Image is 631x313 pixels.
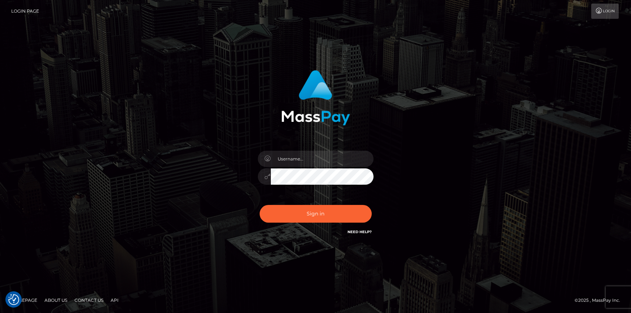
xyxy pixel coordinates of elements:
a: API [108,295,121,306]
a: Homepage [8,295,40,306]
a: Need Help? [348,230,372,234]
button: Sign in [260,205,372,223]
div: © 2025 , MassPay Inc. [575,296,626,304]
a: Login Page [11,4,39,19]
a: About Us [42,295,70,306]
a: Login [591,4,619,19]
button: Consent Preferences [8,294,19,305]
a: Contact Us [72,295,106,306]
input: Username... [271,151,374,167]
img: MassPay Login [281,70,350,125]
img: Revisit consent button [8,294,19,305]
